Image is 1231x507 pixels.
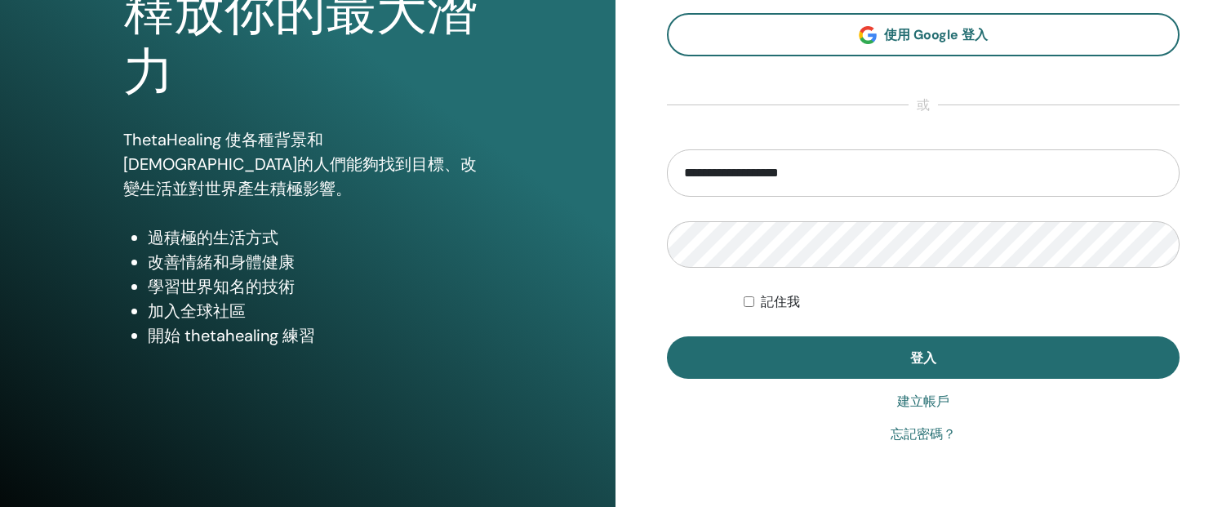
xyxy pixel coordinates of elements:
[148,274,493,299] li: 學習世界知名的技術
[909,96,938,115] span: 或
[910,349,936,367] span: 登入
[148,323,493,348] li: 開始 thetahealing 練習
[744,292,1180,312] div: Keep me authenticated indefinitely or until I manually logout
[123,127,493,201] p: ThetaHealing 使各種背景和[DEMOGRAPHIC_DATA]的人們能夠找到目標、改變生活並對世界產生積極影響。
[667,336,1180,379] button: 登入
[148,225,493,250] li: 過積極的生活方式
[885,26,989,43] span: 使用 Google 登入
[897,392,949,411] a: 建立帳戶
[761,292,800,312] label: 記住我
[148,299,493,323] li: 加入全球社區
[667,13,1180,56] a: 使用 Google 登入
[891,425,956,444] a: 忘記密碼？
[148,250,493,274] li: 改善情緒和身體健康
